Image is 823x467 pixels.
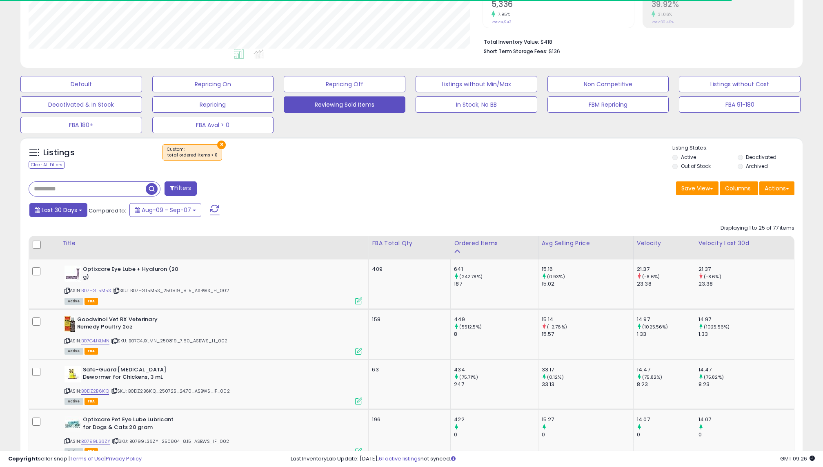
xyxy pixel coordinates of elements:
small: Prev: 30.46% [652,20,674,25]
div: 0 [637,431,695,438]
div: Last InventoryLab Update: [DATE], not synced. [291,455,815,463]
div: 187 [454,280,538,288]
div: 63 [372,366,444,373]
button: Actions [759,181,794,195]
div: 409 [372,266,444,273]
a: Terms of Use [70,455,105,463]
div: Avg Selling Price [542,239,630,248]
button: Default [20,76,142,92]
span: Custom: [167,146,218,159]
div: seller snap | | [8,455,142,463]
div: ASIN: [65,366,363,404]
p: Listing States: [672,144,802,152]
button: Reviewing Sold Items [284,96,405,113]
small: (75.82%) [704,374,724,380]
div: Ordered Items [454,239,534,248]
div: 1.33 [698,331,794,338]
span: 2025-10-8 09:26 GMT [780,455,815,463]
button: FBA 91-180 [679,96,801,113]
span: FBA [85,398,98,405]
div: 422 [454,416,538,423]
div: 0 [698,431,794,438]
small: (5512.5%) [459,324,481,330]
button: Listings without Cost [679,76,801,92]
span: FBA [85,348,98,355]
span: | SKU: B0799LS6ZY_250804_8.15_ASBWS_IF_002 [112,438,229,445]
button: Repricing On [152,76,274,92]
small: (-8.6%) [642,273,660,280]
img: 41gjtIoQqDL._SL40_.jpg [65,416,81,432]
a: B0799LS6ZY [81,438,111,445]
div: 21.37 [637,266,695,273]
button: Repricing Off [284,76,405,92]
b: Short Term Storage Fees: [484,48,547,55]
div: 158 [372,316,444,323]
div: 14.97 [698,316,794,323]
div: 15.16 [542,266,633,273]
button: Deactivated & In Stock [20,96,142,113]
div: 0 [454,431,538,438]
a: B0DZ2B6K1Q [81,388,109,395]
small: (0.93%) [547,273,565,280]
div: 449 [454,316,538,323]
strong: Copyright [8,455,38,463]
div: 15.27 [542,416,633,423]
button: In Stock, No BB [416,96,537,113]
small: 7.95% [495,11,511,18]
span: Aug-09 - Sep-07 [142,206,191,214]
div: total ordered items > 0 [167,152,218,158]
button: Aug-09 - Sep-07 [129,203,201,217]
div: FBA Total Qty [372,239,447,248]
span: All listings currently available for purchase on Amazon [65,348,83,355]
small: (242.78%) [459,273,482,280]
a: B07HGT5M5S [81,287,111,294]
div: 15.57 [542,331,633,338]
b: Optixcare Pet Eye Lube Lubricant for Dogs & Cats 20 gram [83,416,182,433]
small: Prev: 4,943 [492,20,512,25]
div: 14.97 [637,316,695,323]
span: Last 30 Days [42,206,77,214]
div: 21.37 [698,266,794,273]
div: 434 [454,366,538,373]
div: 8.23 [637,381,695,388]
button: FBA 180+ [20,117,142,133]
label: Active [681,154,696,161]
b: Safe-Guard [MEDICAL_DATA] Dewormer for Chickens, 3 mL [83,366,182,383]
small: (1025.56%) [642,324,668,330]
img: 41wQ8fndcHL._SL40_.jpg [65,316,75,332]
button: Listings without Min/Max [416,76,537,92]
button: Columns [720,181,758,195]
label: Out of Stock [681,163,711,170]
div: ASIN: [65,316,363,354]
a: 61 active listings [379,455,420,463]
h5: Listings [43,147,75,159]
small: (-8.6%) [704,273,721,280]
b: Total Inventory Value: [484,38,539,45]
b: Goodwinol Vet RX Veterinary Remedy Poultry 2oz [77,316,176,333]
small: (75.82%) [642,374,662,380]
div: 14.07 [637,416,695,423]
li: $418 [484,36,788,46]
button: FBM Repricing [547,96,669,113]
div: 23.38 [637,280,695,288]
div: ASIN: [65,266,363,304]
div: Velocity Last 30d [698,239,791,248]
div: 14.47 [698,366,794,373]
button: Filters [165,181,196,196]
div: 15.02 [542,280,633,288]
div: 641 [454,266,538,273]
div: 196 [372,416,444,423]
b: Optixcare Eye Lube + Hyaluron (20 g) [83,266,182,283]
button: FBA Aval > 0 [152,117,274,133]
label: Deactivated [746,154,776,161]
small: (1025.56%) [704,324,730,330]
button: Last 30 Days [29,203,87,217]
span: All listings currently available for purchase on Amazon [65,298,83,305]
div: 0 [542,431,633,438]
label: Archived [746,163,768,170]
small: (75.71%) [459,374,478,380]
span: | SKU: B0DZ2B6K1Q_250725_24.70_ASBWS_IF_002 [111,388,230,394]
span: Columns [725,184,751,192]
div: 23.38 [698,280,794,288]
button: Non Competitive [547,76,669,92]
